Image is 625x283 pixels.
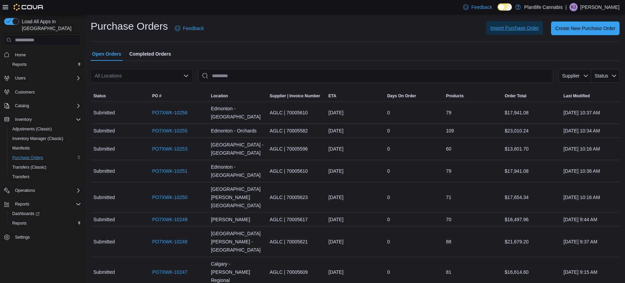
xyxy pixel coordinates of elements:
button: Status [591,69,620,83]
button: Location [208,90,267,101]
a: PO7XWK-10253 [152,145,187,153]
div: Location [211,93,228,99]
div: $17,654.34 [502,190,561,204]
span: Reports [12,62,27,67]
span: Feedback [471,4,492,11]
button: Operations [1,186,84,195]
button: Catalog [12,102,32,110]
span: Inventory Manager (Classic) [10,135,81,143]
a: Transfers [10,173,32,181]
span: Supplier [562,73,580,79]
p: Plantlife Cannabis [524,3,563,11]
span: Completed Orders [129,47,171,61]
img: Cova [14,4,44,11]
div: $17,941.08 [502,164,561,178]
span: Transfers [12,174,29,180]
span: Edmonton - [GEOGRAPHIC_DATA] [211,104,264,121]
a: PO7XWK-10249 [152,215,187,224]
a: Feedback [172,22,207,35]
div: AGLC | 70005596 [267,142,325,156]
button: Customers [1,87,84,97]
button: Reports [7,60,84,69]
a: PO7XWK-10247 [152,268,187,276]
button: Reports [7,218,84,228]
span: PO # [152,93,161,99]
span: 79 [446,109,452,117]
span: Days On Order [387,93,416,99]
button: Inventory Manager (Classic) [7,134,84,143]
span: Supplier | Invoice Number [270,93,320,99]
span: 0 [387,238,390,246]
span: 0 [387,215,390,224]
div: [DATE] [326,235,384,249]
span: Reports [12,221,27,226]
a: Feedback [460,0,495,14]
span: Purchase Orders [12,155,43,160]
nav: Complex example [4,47,81,260]
div: $13,601.70 [502,142,561,156]
a: Transfers (Classic) [10,163,49,171]
div: [DATE] [326,190,384,204]
span: 0 [387,167,390,175]
span: Transfers (Classic) [10,163,81,171]
div: [DATE] 10:37 AM [561,106,620,119]
button: Settings [1,232,84,242]
span: 70 [446,215,452,224]
button: Manifests [7,143,84,153]
span: Feedback [183,25,204,32]
span: Manifests [12,145,30,151]
span: [GEOGRAPHIC_DATA][PERSON_NAME] - [GEOGRAPHIC_DATA] [211,229,264,254]
h1: Purchase Orders [91,19,168,33]
span: 60 [446,145,452,153]
span: 0 [387,109,390,117]
a: Manifests [10,144,32,152]
span: Import Purchase Order [490,25,539,31]
span: Dashboards [10,210,81,218]
span: 109 [446,127,454,135]
a: Reports [10,60,29,69]
span: Status [595,73,608,79]
span: [PERSON_NAME] [211,215,250,224]
span: KJ [571,3,576,11]
a: Purchase Orders [10,154,46,162]
a: PO7XWK-10256 [152,109,187,117]
span: Settings [15,235,30,240]
span: Settings [12,233,81,241]
button: Catalog [1,101,84,111]
span: Operations [12,186,81,195]
button: Last Modified [561,90,620,101]
div: $16,614.60 [502,265,561,279]
span: ETA [329,93,336,99]
button: Transfers (Classic) [7,162,84,172]
button: Inventory [12,115,34,124]
span: Reports [15,201,29,207]
span: Load All Apps in [GEOGRAPHIC_DATA] [19,18,81,32]
span: Edmonton - Orchards [211,127,257,135]
span: Submitted [93,109,115,117]
a: Dashboards [10,210,42,218]
span: 0 [387,268,390,276]
a: Dashboards [7,209,84,218]
input: Dark Mode [498,3,512,11]
span: Inventory [12,115,81,124]
span: 79 [446,167,452,175]
span: Users [15,75,26,81]
span: [GEOGRAPHIC_DATA][PERSON_NAME][GEOGRAPHIC_DATA] [211,185,264,210]
a: PO7XWK-10250 [152,193,187,201]
span: Operations [15,188,35,193]
div: Kessa Jardine [569,3,578,11]
span: Submitted [93,215,115,224]
span: 0 [387,127,390,135]
span: Purchase Orders [10,154,81,162]
div: $17,941.08 [502,106,561,119]
button: Import Purchase Order [486,21,543,35]
button: Products [443,90,502,101]
p: [PERSON_NAME] [580,3,620,11]
span: 0 [387,145,390,153]
div: [DATE] [326,124,384,138]
span: Customers [12,88,81,96]
button: Users [1,73,84,83]
div: $23,010.24 [502,124,561,138]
